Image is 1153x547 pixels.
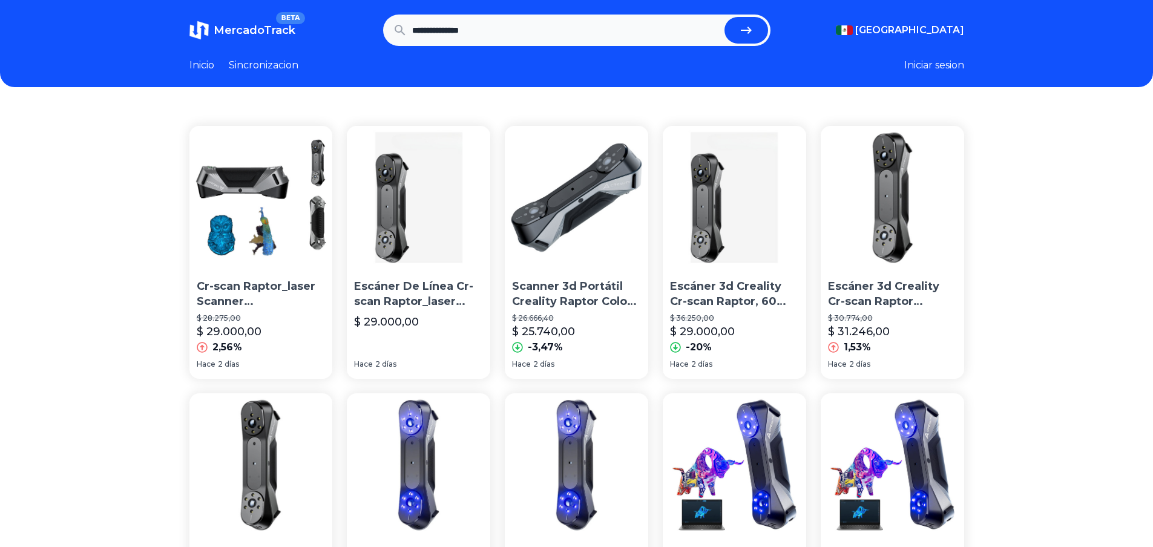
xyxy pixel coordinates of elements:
[354,313,419,330] p: $ 29.000,00
[197,323,261,340] p: $ 29.000,00
[849,359,870,369] span: 2 días
[686,340,712,355] p: -20%
[663,393,806,537] img: Escáner 3d Creality Cr-scan Raptor Portátil Precisión 0,02mm
[197,279,326,309] p: Cr-scan Raptor_laser Scanner [PERSON_NAME] Azul/nir Creality 60fps
[512,313,641,323] p: $ 26.666,40
[375,359,396,369] span: 2 días
[528,340,563,355] p: -3,47%
[347,126,490,379] a: Escáner De Línea Cr-scan Raptor_laser Creality Luz Azul/nirEscáner De Línea Cr-scan Raptor_laser ...
[836,25,853,35] img: Mexico
[670,323,735,340] p: $ 29.000,00
[691,359,712,369] span: 2 días
[354,359,373,369] span: Hace
[276,12,304,24] span: BETA
[197,359,215,369] span: Hace
[505,126,648,269] img: Scanner 3d Portátil Creality Raptor Color Gris
[189,58,214,73] a: Inicio
[512,323,575,340] p: $ 25.740,00
[505,393,648,537] img: Cr-scan Raptor_laser Scanner Luz Azul/nir Creality 60fps
[189,21,295,40] a: MercadoTrackBETA
[821,126,964,379] a: Escáner 3d Creality Cr-scan Raptor Hibrido Grado MetrológicoEscáner 3d Creality Cr-scan Raptor Hi...
[197,313,326,323] p: $ 28.275,00
[212,340,242,355] p: 2,56%
[828,323,890,340] p: $ 31.246,00
[855,23,964,38] span: [GEOGRAPHIC_DATA]
[821,393,964,537] img: Escáner 3d Creality Cr-scan Raptor Portátil Precisión 0,02mm
[189,126,333,269] img: Cr-scan Raptor_laser Scanner Luz Azul/nir Creality 60fps
[670,359,689,369] span: Hace
[512,359,531,369] span: Hace
[229,58,298,73] a: Sincronizacion
[836,23,964,38] button: [GEOGRAPHIC_DATA]
[505,126,648,379] a: Scanner 3d Portátil Creality Raptor Color GrisScanner 3d Portátil Creality Raptor Color Gris$ 26....
[189,393,333,537] img: Escáner 3d Creality Cr-scan Raptor Hibrido Grado Metrológico
[189,21,209,40] img: MercadoTrack
[663,126,806,379] a: Escáner 3d Creality Cr-scan Raptor, 60 Fps, Precisión 0,02mmEscáner 3d Creality Cr-scan Raptor, 6...
[670,313,799,323] p: $ 36.250,00
[347,393,490,537] img: Cr-scan Raptor_laser Scanner Luz Azul/nir Creality 60fps
[214,24,295,37] span: MercadoTrack
[218,359,239,369] span: 2 días
[189,126,333,379] a: Cr-scan Raptor_laser Scanner Luz Azul/nir Creality 60fpsCr-scan Raptor_laser Scanner [PERSON_NAME...
[670,279,799,309] p: Escáner 3d Creality Cr-scan Raptor, 60 Fps, Precisión 0,02mm
[512,279,641,309] p: Scanner 3d Portátil Creality Raptor Color Gris
[533,359,554,369] span: 2 días
[663,126,806,269] img: Escáner 3d Creality Cr-scan Raptor, 60 Fps, Precisión 0,02mm
[844,340,871,355] p: 1,53%
[347,126,490,269] img: Escáner De Línea Cr-scan Raptor_laser Creality Luz Azul/nir
[828,359,847,369] span: Hace
[828,313,957,323] p: $ 30.774,00
[821,126,964,269] img: Escáner 3d Creality Cr-scan Raptor Hibrido Grado Metrológico
[904,58,964,73] button: Iniciar sesion
[354,279,483,309] p: Escáner De Línea Cr-scan Raptor_laser Creality [PERSON_NAME] Azul/nir
[828,279,957,309] p: Escáner 3d Creality Cr-scan Raptor Hibrido Grado Metrológico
